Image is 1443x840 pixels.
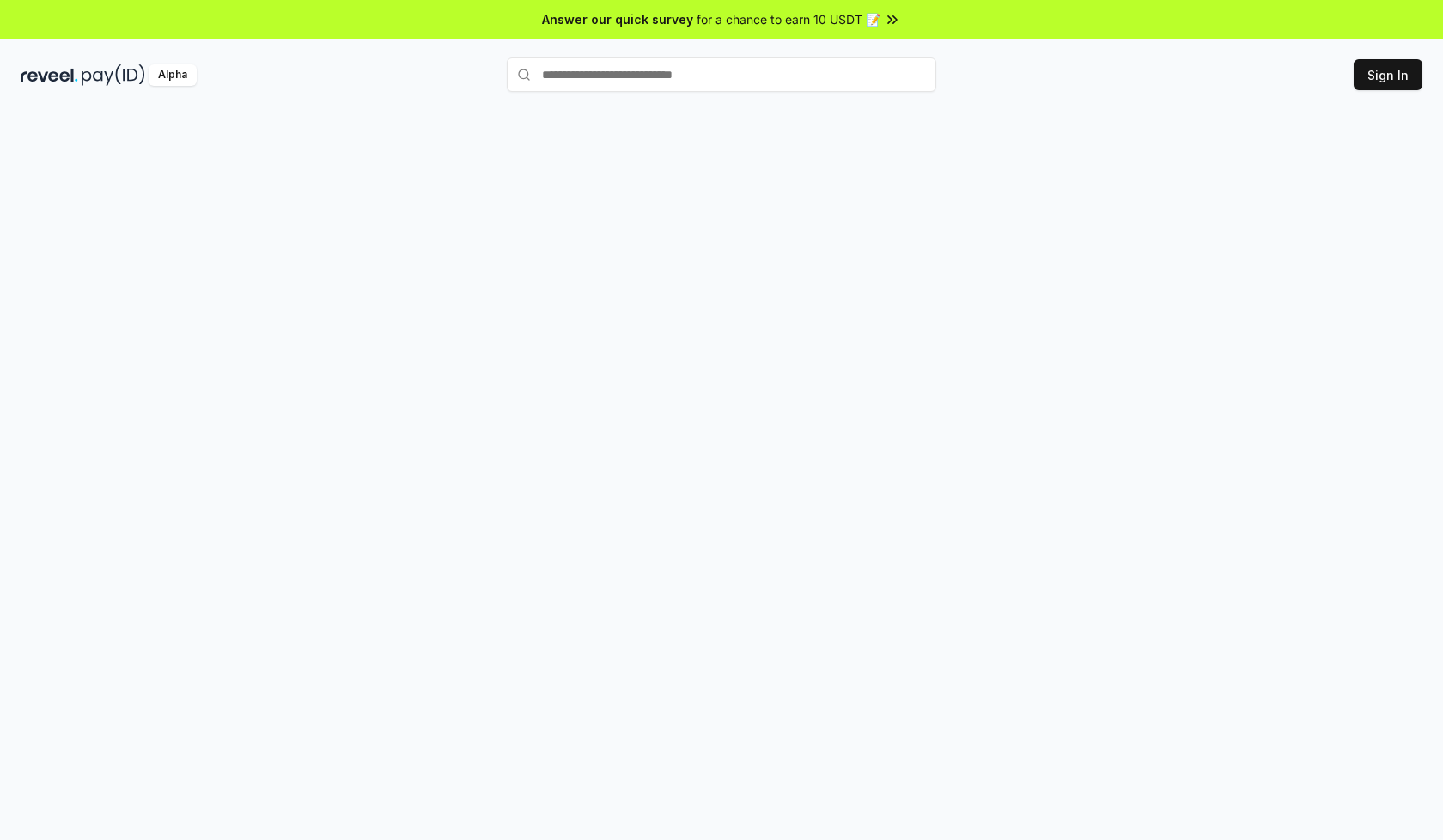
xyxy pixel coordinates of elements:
[149,64,197,86] div: Alpha
[82,64,145,86] img: pay_id
[542,10,693,28] span: Answer our quick survey
[21,64,78,86] img: reveel_dark
[1354,59,1422,90] button: Sign In
[697,10,880,28] span: for a chance to earn 10 USDT 📝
